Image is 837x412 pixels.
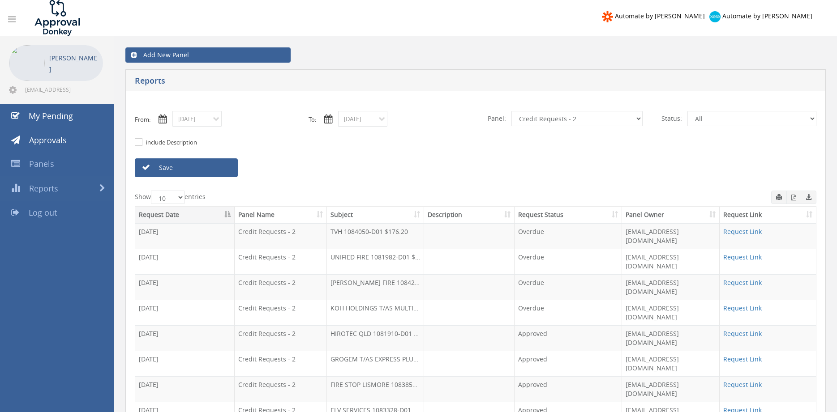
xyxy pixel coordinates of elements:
[29,183,58,194] span: Reports
[235,351,327,376] td: Credit Requests - 2
[723,380,762,389] a: Request Link
[515,376,622,402] td: Approved
[235,249,327,274] td: Credit Requests - 2
[135,274,235,300] td: [DATE]
[327,376,424,402] td: FIRE STOP LISMORE 1083859-D01 $391.60
[135,76,614,88] h5: Reports
[622,351,720,376] td: [EMAIL_ADDRESS][DOMAIN_NAME]
[723,329,762,338] a: Request Link
[235,376,327,402] td: Credit Requests - 2
[622,325,720,351] td: [EMAIL_ADDRESS][DOMAIN_NAME]
[135,207,235,223] th: Request Date: activate to sort column descending
[135,249,235,274] td: [DATE]
[135,158,238,177] a: Save
[29,135,67,145] span: Approvals
[515,351,622,376] td: Approved
[622,376,720,402] td: [EMAIL_ADDRESS][DOMAIN_NAME]
[722,12,812,20] span: Automate by [PERSON_NAME]
[622,300,720,325] td: [EMAIL_ADDRESS][DOMAIN_NAME]
[515,207,622,223] th: Request Status: activate to sort column ascending
[135,325,235,351] td: [DATE]
[235,274,327,300] td: Credit Requests - 2
[622,207,720,223] th: Panel Owner: activate to sort column ascending
[515,223,622,249] td: Overdue
[515,325,622,351] td: Approved
[515,300,622,325] td: Overdue
[235,300,327,325] td: Credit Requests - 2
[29,207,57,218] span: Log out
[482,111,511,126] span: Panel:
[327,300,424,325] td: KOH HOLDINGS T/AS MULTIPLE SERVICES 1081241-D01 $195.15
[723,278,762,287] a: Request Link
[327,207,424,223] th: Subject: activate to sort column ascending
[49,52,99,75] p: [PERSON_NAME]
[144,138,197,147] label: include Description
[327,249,424,274] td: UNIFIED FIRE 1081982-D01 $874.80
[615,12,705,20] span: Automate by [PERSON_NAME]
[515,249,622,274] td: Overdue
[602,11,613,22] img: zapier-logomark.png
[723,253,762,261] a: Request Link
[622,249,720,274] td: [EMAIL_ADDRESS][DOMAIN_NAME]
[151,191,185,204] select: Showentries
[135,300,235,325] td: [DATE]
[29,158,54,169] span: Panels
[622,274,720,300] td: [EMAIL_ADDRESS][DOMAIN_NAME]
[29,110,73,121] span: My Pending
[424,207,515,223] th: Description: activate to sort column ascending
[515,274,622,300] td: Overdue
[135,223,235,249] td: [DATE]
[327,274,424,300] td: [PERSON_NAME] FIRE 1084270-D01 $172.26
[723,227,762,236] a: Request Link
[327,325,424,351] td: HIROTEC QLD 1081910-D01 $211.20
[235,223,327,249] td: Credit Requests - 2
[25,86,101,93] span: [EMAIL_ADDRESS][DOMAIN_NAME]
[327,351,424,376] td: GROGEM T/AS EXPRESS PLUMBING 1079462-D01 $2,803.26
[235,207,327,223] th: Panel Name: activate to sort column ascending
[656,111,687,126] span: Status:
[125,47,291,63] a: Add New Panel
[723,355,762,363] a: Request Link
[709,11,721,22] img: xero-logo.png
[622,223,720,249] td: [EMAIL_ADDRESS][DOMAIN_NAME]
[235,325,327,351] td: Credit Requests - 2
[135,115,150,124] label: From:
[327,223,424,249] td: TVH 1084050-D01 $176.20
[720,207,816,223] th: Request Link: activate to sort column ascending
[135,191,206,204] label: Show entries
[309,115,316,124] label: To:
[135,376,235,402] td: [DATE]
[723,304,762,312] a: Request Link
[135,351,235,376] td: [DATE]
